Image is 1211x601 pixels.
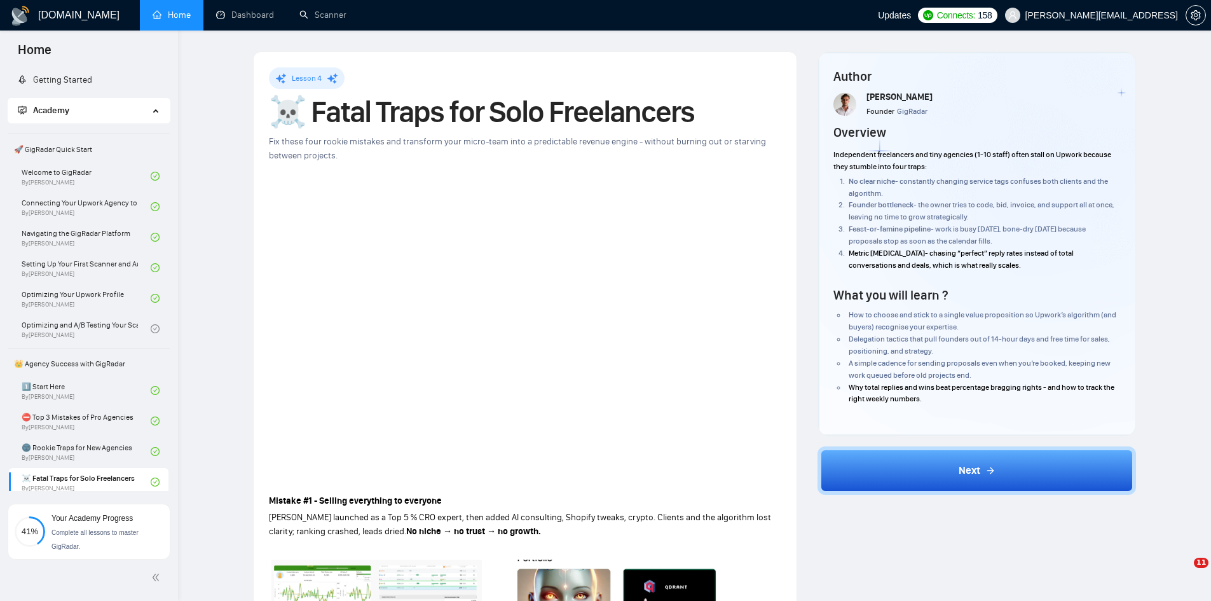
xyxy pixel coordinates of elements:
strong: Metric [MEDICAL_DATA] [849,249,925,258]
span: Connects: [937,8,975,22]
a: Connecting Your Upwork Agency to GigRadarBy[PERSON_NAME] [22,193,151,221]
span: Delegation tactics that pull founders out of 14-hour days and free time for sales, positioning, a... [849,335,1110,356]
span: - constantly changing service tags confuses both clients and the algorithm. [849,177,1108,198]
span: 11 [1194,558,1208,568]
span: check-circle [151,324,160,333]
img: logo [10,6,31,26]
span: How to choose and stick to a single value proposition so Upwork’s algorithm (and buyers) recognis... [849,310,1116,331]
span: user [1008,11,1017,20]
span: Your Academy Progress [51,514,133,523]
span: Updates [878,10,911,20]
span: Complete all lessons to master GigRadar. [51,529,139,550]
span: check-circle [151,417,160,425]
span: check-circle [151,202,160,211]
span: Academy [33,105,69,116]
span: 🚀 GigRadar Quick Start [9,137,168,162]
span: Independent freelancers and tiny agencies (1-10 staff) often stall on Upwork because they stumble... [833,150,1111,171]
span: [PERSON_NAME] [866,92,933,102]
span: 👑 Agency Success with GigRadar [9,351,168,376]
span: 41% [15,527,45,535]
strong: Mistake #1 - Selling everything to everyone [269,495,442,506]
img: Screenshot+at+Jun+18+10-48-53%E2%80%AFPM.png [833,93,856,116]
h4: Overview [833,123,886,141]
a: 🌚 Rookie Traps for New AgenciesBy[PERSON_NAME] [22,438,151,466]
button: setting [1186,5,1206,25]
a: searchScanner [299,10,346,20]
a: setting [1186,10,1206,20]
span: Next [959,463,980,478]
strong: No clear niche [849,177,895,186]
span: check-circle [151,233,160,242]
h1: ☠️ Fatal Traps for Solo Freelancers [269,98,781,126]
li: Getting Started [8,67,170,93]
span: fund-projection-screen [18,106,27,114]
span: setting [1186,10,1205,20]
strong: Founder bottleneck [849,200,913,209]
span: check-circle [151,386,160,395]
span: Academy [18,105,69,116]
a: ⛔ Top 3 Mistakes of Pro AgenciesBy[PERSON_NAME] [22,407,151,435]
strong: Feast-or-famine pipeline [849,225,931,233]
iframe: Intercom live chat [1168,558,1198,588]
img: upwork-logo.png [923,10,933,20]
a: dashboardDashboard [216,10,274,20]
a: Navigating the GigRadar PlatformBy[PERSON_NAME] [22,223,151,251]
span: Lesson 4 [292,74,322,83]
button: Next [818,446,1136,495]
a: rocketGetting Started [18,74,92,85]
a: 1️⃣ Start HereBy[PERSON_NAME] [22,376,151,404]
span: GigRadar [897,107,927,116]
span: - chasing “perfect” reply rates instead of total conversations and deals, which is what really sc... [849,249,1074,270]
a: Optimizing Your Upwork ProfileBy[PERSON_NAME] [22,284,151,312]
a: homeHome [153,10,191,20]
span: Why total replies and wins beat percentage bragging rights - and how to track the right weekly nu... [849,383,1114,404]
span: 158 [978,8,992,22]
a: Setting Up Your First Scanner and Auto-BidderBy[PERSON_NAME] [22,254,151,282]
span: - the owner tries to code, bid, invoice, and support all at once, leaving no time to grow strateg... [849,200,1114,221]
h4: Author [833,67,1120,85]
h4: What you will learn ? [833,286,948,304]
span: [PERSON_NAME] launched as a Top 5 % CRO expert, then added AI consulting, Shopify tweaks, crypto.... [269,512,771,537]
span: A simple cadence for sending proposals even when you’re booked, keeping new work queued before ol... [849,359,1111,380]
span: - work is busy [DATE], bone-dry [DATE] because proposals stop as soon as the calendar fills. [849,225,1086,245]
span: check-circle [151,263,160,272]
span: check-circle [151,172,160,181]
span: check-circle [151,447,160,456]
span: check-circle [151,294,160,303]
a: Welcome to GigRadarBy[PERSON_NAME] [22,162,151,190]
span: check-circle [151,478,160,487]
span: double-left [151,571,164,584]
span: Fix these four rookie mistakes and transform your micro-team into a predictable revenue engine - ... [269,136,766,161]
a: Optimizing and A/B Testing Your Scanner for Better ResultsBy[PERSON_NAME] [22,315,151,343]
strong: No niche → no trust → no growth. [406,526,541,537]
span: Founder [866,107,894,116]
a: ☠️ Fatal Traps for Solo FreelancersBy[PERSON_NAME] [22,468,151,496]
span: Home [8,41,62,67]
